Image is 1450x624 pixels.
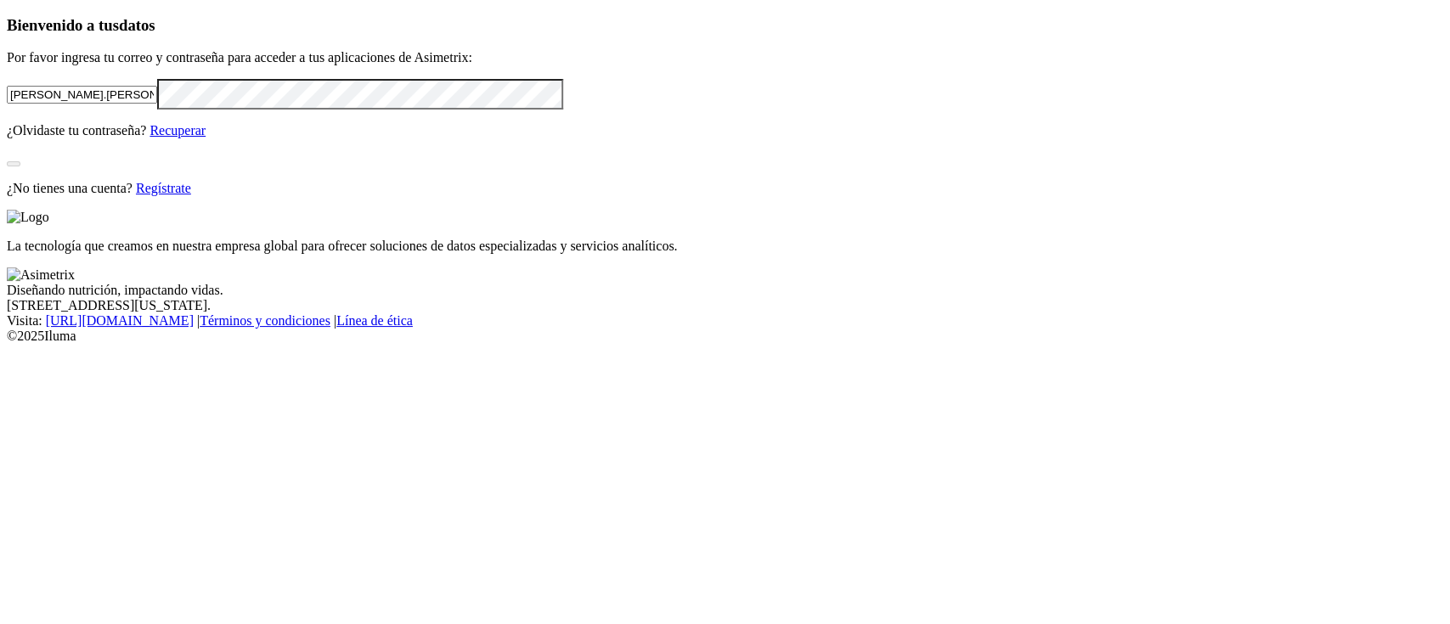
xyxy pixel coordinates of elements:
p: ¿Olvidaste tu contraseña? [7,123,1443,138]
p: ¿No tienes una cuenta? [7,181,1443,196]
a: Términos y condiciones [200,313,330,328]
p: La tecnología que creamos en nuestra empresa global para ofrecer soluciones de datos especializad... [7,239,1443,254]
span: datos [119,16,155,34]
div: Visita : | | [7,313,1443,329]
div: © 2025 Iluma [7,329,1443,344]
div: Diseñando nutrición, impactando vidas. [7,283,1443,298]
div: [STREET_ADDRESS][US_STATE]. [7,298,1443,313]
img: Asimetrix [7,267,75,283]
a: [URL][DOMAIN_NAME] [46,313,194,328]
img: Logo [7,210,49,225]
p: Por favor ingresa tu correo y contraseña para acceder a tus aplicaciones de Asimetrix: [7,50,1443,65]
h3: Bienvenido a tus [7,16,1443,35]
a: Recuperar [150,123,206,138]
a: Regístrate [136,181,191,195]
a: Línea de ética [336,313,413,328]
input: Tu correo [7,86,157,104]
